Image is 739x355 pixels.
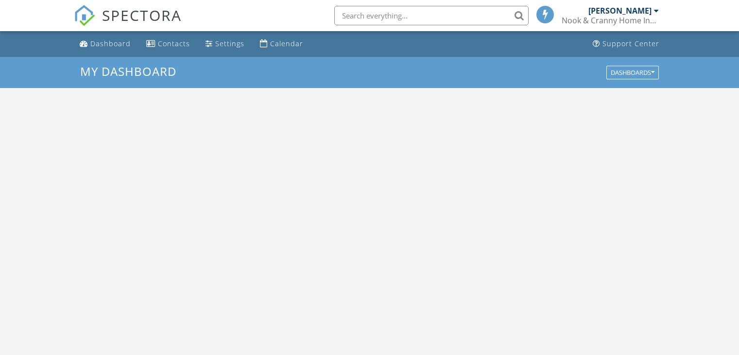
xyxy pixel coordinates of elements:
a: SPECTORA [74,13,182,34]
a: Dashboard [76,35,135,53]
div: Support Center [602,39,659,48]
div: Dashboards [611,69,654,76]
div: Calendar [270,39,303,48]
button: Dashboards [606,66,659,79]
a: Settings [202,35,248,53]
a: Contacts [142,35,194,53]
img: The Best Home Inspection Software - Spectora [74,5,95,26]
span: My Dashboard [80,63,176,79]
input: Search everything... [334,6,529,25]
span: SPECTORA [102,5,182,25]
div: Dashboard [90,39,131,48]
div: [PERSON_NAME] [588,6,652,16]
div: Nook & Cranny Home Inspections Ltd. [562,16,659,25]
div: Contacts [158,39,190,48]
div: Settings [215,39,244,48]
a: Support Center [589,35,663,53]
a: Calendar [256,35,307,53]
